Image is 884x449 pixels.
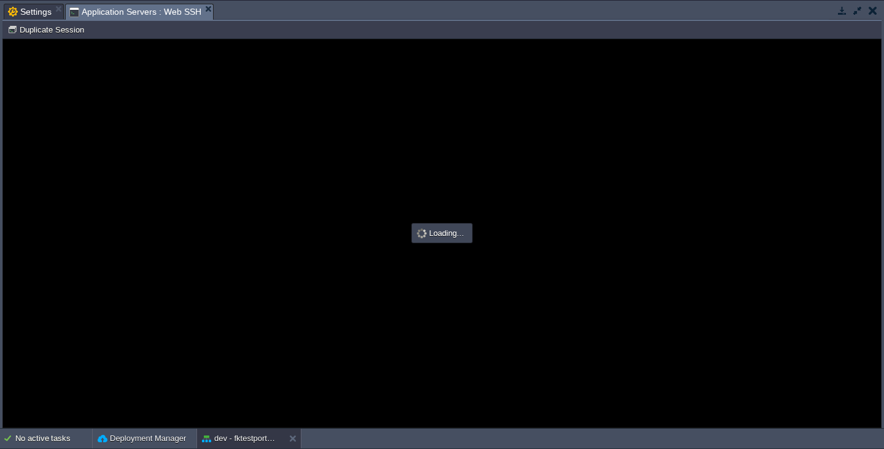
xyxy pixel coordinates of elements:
div: Loading... [413,225,471,241]
button: Deployment Manager [98,432,186,445]
span: Application Servers : Web SSH [69,4,201,20]
div: No active tasks [15,429,92,448]
span: Settings [8,4,52,19]
button: Duplicate Session [7,24,88,35]
button: dev - fktestportal-clone241282 [202,432,279,445]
